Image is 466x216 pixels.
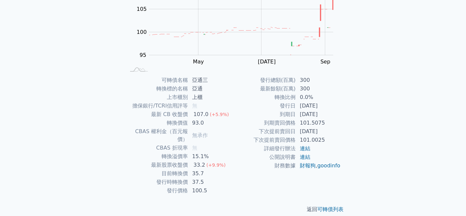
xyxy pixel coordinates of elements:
[206,162,225,168] span: (+9.9%)
[193,59,204,65] tspan: May
[140,52,146,58] tspan: 95
[125,161,188,169] td: 最新股票收盤價
[125,127,188,144] td: CBAS 權利金（百元報價）
[192,110,210,118] div: 107.0
[125,93,188,102] td: 上市櫃別
[300,145,310,152] a: 連結
[188,119,233,127] td: 93.0
[317,162,340,169] a: goodinfo
[188,186,233,195] td: 100.5
[125,152,188,161] td: 轉換溢價率
[210,112,229,117] span: (+5.9%)
[192,103,197,109] span: 無
[296,161,341,170] td: ,
[137,29,147,35] tspan: 100
[233,93,296,102] td: 轉換比例
[188,178,233,186] td: 37.5
[317,206,344,212] a: 可轉債列表
[296,102,341,110] td: [DATE]
[125,178,188,186] td: 發行時轉換價
[125,102,188,110] td: 擔保銀行/TCRI信用評等
[192,145,197,151] span: 無
[300,162,316,169] a: 財報狗
[300,154,310,160] a: 連結
[296,127,341,136] td: [DATE]
[125,144,188,152] td: CBAS 折現率
[137,6,147,12] tspan: 105
[188,169,233,178] td: 35.7
[233,84,296,93] td: 最新餘額(百萬)
[233,161,296,170] td: 財務數據
[125,110,188,119] td: 最新 CB 收盤價
[125,186,188,195] td: 發行價格
[233,119,296,127] td: 到期賣回價格
[296,136,341,144] td: 101.0025
[125,169,188,178] td: 目前轉換價
[296,76,341,84] td: 300
[233,76,296,84] td: 發行總額(百萬)
[233,102,296,110] td: 發行日
[296,93,341,102] td: 0.0%
[188,84,233,93] td: 亞通
[192,132,208,138] span: 無承作
[125,76,188,84] td: 可轉債名稱
[192,161,207,169] div: 33.2
[188,93,233,102] td: 上櫃
[188,76,233,84] td: 亞通三
[233,136,296,144] td: 下次提前賣回價格
[296,119,341,127] td: 101.5075
[296,84,341,93] td: 300
[233,110,296,119] td: 到期日
[188,152,233,161] td: 15.1%
[258,59,276,65] tspan: [DATE]
[233,127,296,136] td: 下次提前賣回日
[125,84,188,93] td: 轉換標的名稱
[433,184,466,216] iframe: Chat Widget
[125,119,188,127] td: 轉換價值
[296,110,341,119] td: [DATE]
[233,153,296,161] td: 公開說明書
[320,59,330,65] tspan: Sep
[118,205,349,213] p: 返回
[233,144,296,153] td: 詳細發行辦法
